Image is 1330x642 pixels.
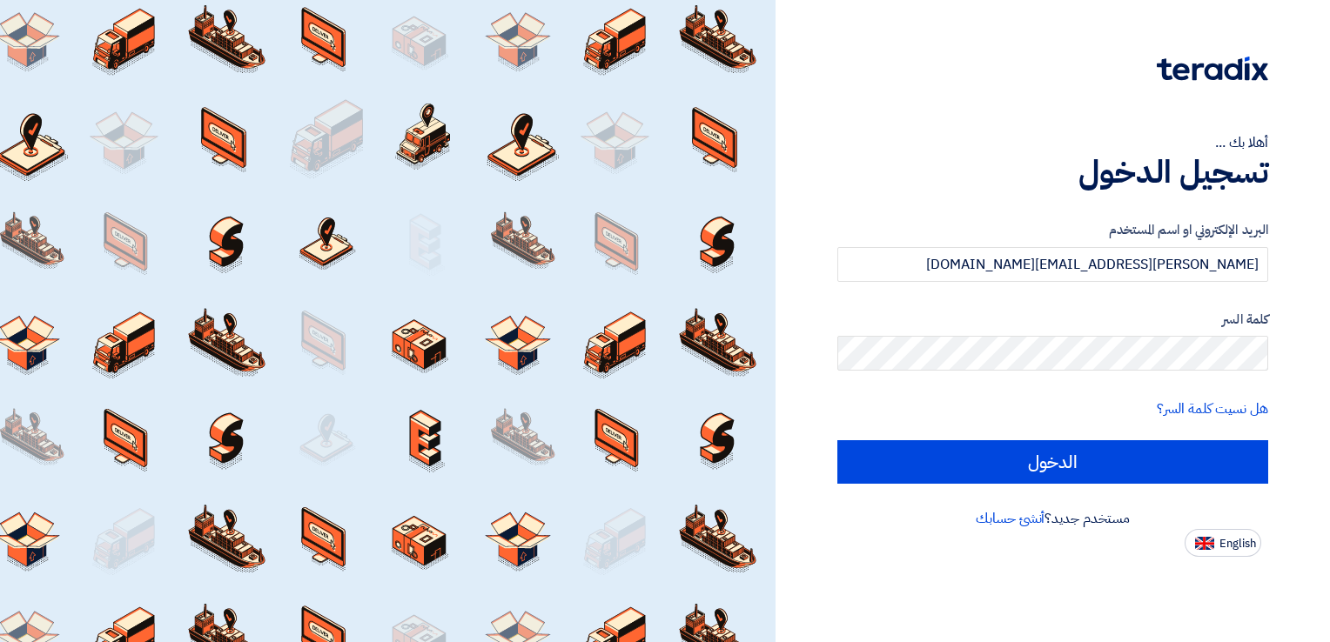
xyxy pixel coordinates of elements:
div: أهلا بك ... [837,132,1268,153]
label: كلمة السر [837,310,1268,330]
a: هل نسيت كلمة السر؟ [1157,398,1268,419]
input: الدخول [837,440,1268,484]
h1: تسجيل الدخول [837,153,1268,191]
img: Teradix logo [1157,57,1268,81]
input: أدخل بريد العمل الإلكتروني او اسم المستخدم الخاص بك ... [837,247,1268,282]
a: أنشئ حسابك [976,508,1045,529]
span: English [1219,538,1256,550]
img: en-US.png [1195,537,1214,550]
label: البريد الإلكتروني او اسم المستخدم [837,220,1268,240]
button: English [1185,529,1261,557]
div: مستخدم جديد؟ [837,508,1268,529]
